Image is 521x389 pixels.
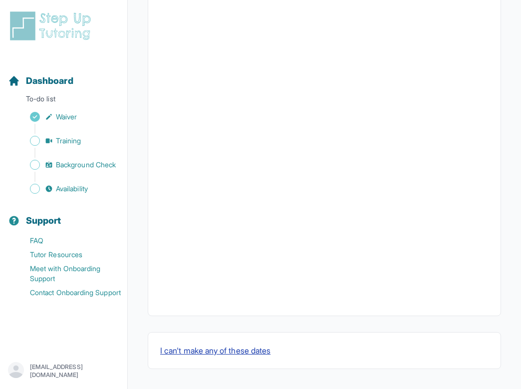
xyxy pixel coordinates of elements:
[8,286,127,300] a: Contact Onboarding Support
[8,10,97,42] img: logo
[56,136,81,146] span: Training
[8,110,127,124] a: Waiver
[8,248,127,262] a: Tutor Resources
[26,214,61,228] span: Support
[8,134,127,148] a: Training
[56,112,77,122] span: Waiver
[26,74,73,88] span: Dashboard
[4,94,123,108] p: To-do list
[8,362,119,380] button: [EMAIL_ADDRESS][DOMAIN_NAME]
[8,74,73,88] a: Dashboard
[30,363,119,379] p: [EMAIL_ADDRESS][DOMAIN_NAME]
[4,198,123,232] button: Support
[56,160,116,170] span: Background Check
[8,234,127,248] a: FAQ
[8,262,127,286] a: Meet with Onboarding Support
[56,184,88,194] span: Availability
[8,182,127,196] a: Availability
[8,158,127,172] a: Background Check
[4,58,123,92] button: Dashboard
